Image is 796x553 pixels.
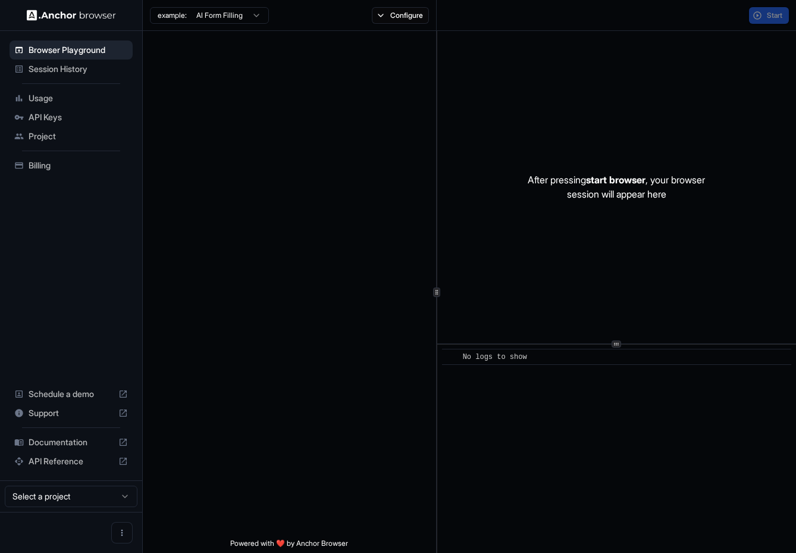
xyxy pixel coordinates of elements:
span: example: [158,11,187,20]
p: After pressing , your browser session will appear here [528,173,705,201]
span: Documentation [29,436,114,448]
div: Support [10,404,133,423]
span: No logs to show [463,353,527,361]
div: Documentation [10,433,133,452]
div: Usage [10,89,133,108]
span: Usage [29,92,128,104]
span: Schedule a demo [29,388,114,400]
span: ​ [448,351,454,363]
span: API Keys [29,111,128,123]
div: API Reference [10,452,133,471]
span: Billing [29,160,128,171]
span: Support [29,407,114,419]
span: Powered with ❤️ by Anchor Browser [230,539,348,553]
div: Project [10,127,133,146]
div: API Keys [10,108,133,127]
div: Schedule a demo [10,385,133,404]
span: API Reference [29,455,114,467]
span: Project [29,130,128,142]
div: Browser Playground [10,40,133,60]
span: start browser [586,174,645,186]
button: Open menu [111,522,133,543]
button: Configure [372,7,430,24]
img: Anchor Logo [27,10,116,21]
div: Session History [10,60,133,79]
div: Billing [10,156,133,175]
span: Session History [29,63,128,75]
span: Browser Playground [29,44,128,56]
